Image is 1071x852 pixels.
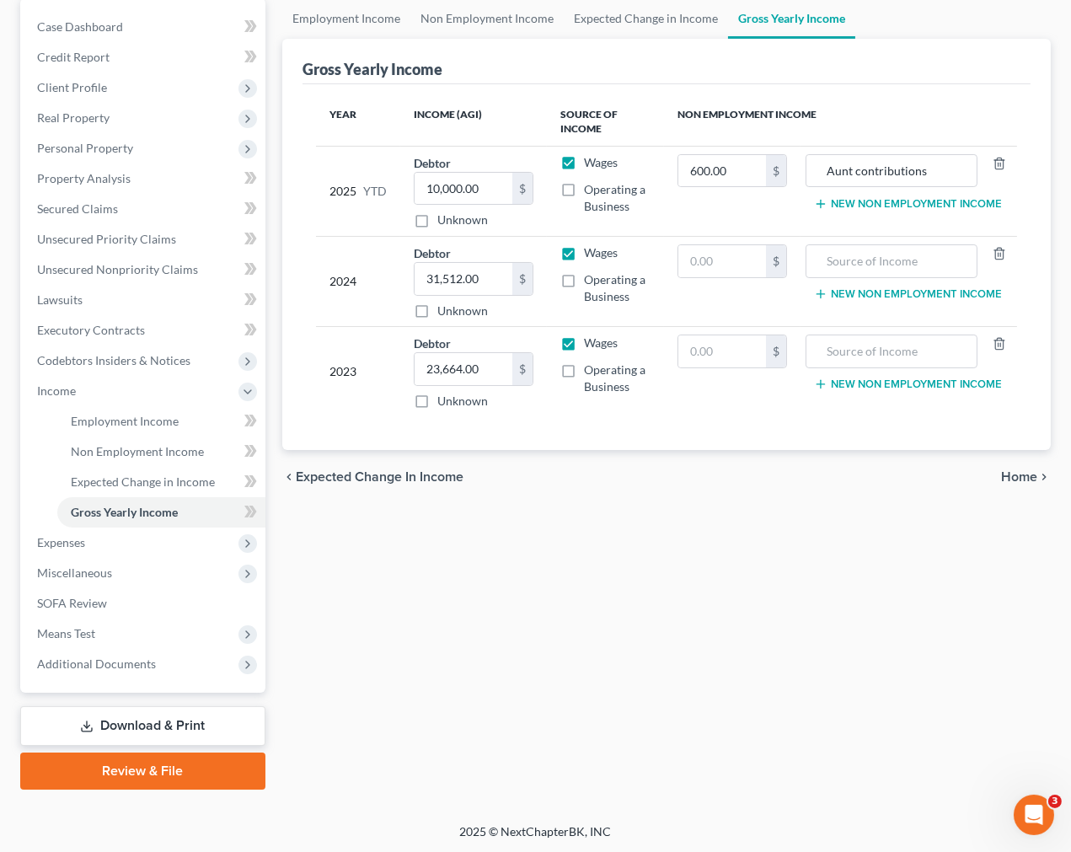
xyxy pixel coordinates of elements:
[329,154,387,229] div: 2025
[37,262,198,276] span: Unsecured Nonpriority Claims
[37,656,156,671] span: Additional Documents
[814,287,1002,301] button: New Non Employment Income
[24,224,265,255] a: Unsecured Priority Claims
[24,588,265,619] a: SOFA Review
[37,383,76,398] span: Income
[37,201,118,216] span: Secured Claims
[815,245,968,277] input: Source of Income
[329,244,387,319] div: 2024
[437,212,488,228] label: Unknown
[814,378,1002,391] button: New Non Employment Income
[24,255,265,285] a: Unsecured Nonpriority Claims
[303,59,442,79] div: Gross Yearly Income
[584,272,645,303] span: Operating a Business
[24,42,265,72] a: Credit Report
[37,626,95,640] span: Means Test
[664,98,1017,147] th: Non Employment Income
[400,98,548,147] th: Income (AGI)
[766,245,786,277] div: $
[37,141,133,155] span: Personal Property
[37,232,176,246] span: Unsecured Priority Claims
[1001,470,1051,484] button: Home chevron_right
[512,353,533,385] div: $
[37,110,110,125] span: Real Property
[57,467,265,497] a: Expected Change in Income
[437,303,488,319] label: Unknown
[1048,795,1062,808] span: 3
[71,444,204,458] span: Non Employment Income
[71,474,215,489] span: Expected Change in Income
[316,98,400,147] th: Year
[1001,470,1037,484] span: Home
[415,173,513,205] input: 0.00
[584,362,645,394] span: Operating a Business
[57,437,265,467] a: Non Employment Income
[37,292,83,307] span: Lawsuits
[24,194,265,224] a: Secured Claims
[415,353,513,385] input: 0.00
[57,406,265,437] a: Employment Income
[71,414,179,428] span: Employment Income
[24,12,265,42] a: Case Dashboard
[37,323,145,337] span: Executory Contracts
[815,335,968,367] input: Source of Income
[282,470,463,484] button: chevron_left Expected Change in Income
[766,335,786,367] div: $
[37,565,112,580] span: Miscellaneous
[37,353,190,367] span: Codebtors Insiders & Notices
[414,335,451,352] label: Debtor
[584,155,618,169] span: Wages
[678,245,766,277] input: 0.00
[584,245,618,260] span: Wages
[584,335,618,350] span: Wages
[678,155,766,187] input: 0.00
[37,171,131,185] span: Property Analysis
[20,753,265,790] a: Review & File
[414,244,451,262] label: Debtor
[24,315,265,346] a: Executory Contracts
[24,163,265,194] a: Property Analysis
[814,197,1002,211] button: New Non Employment Income
[415,263,513,295] input: 0.00
[1014,795,1054,835] iframe: Intercom live chat
[20,706,265,746] a: Download & Print
[57,497,265,528] a: Gross Yearly Income
[37,19,123,34] span: Case Dashboard
[414,154,451,172] label: Debtor
[24,285,265,315] a: Lawsuits
[71,505,178,519] span: Gross Yearly Income
[678,335,766,367] input: 0.00
[766,155,786,187] div: $
[282,470,296,484] i: chevron_left
[37,80,107,94] span: Client Profile
[437,393,488,410] label: Unknown
[296,470,463,484] span: Expected Change in Income
[363,183,387,200] span: YTD
[512,263,533,295] div: $
[37,535,85,549] span: Expenses
[37,596,107,610] span: SOFA Review
[329,335,387,410] div: 2023
[512,173,533,205] div: $
[815,155,968,187] input: Source of Income
[1037,470,1051,484] i: chevron_right
[584,182,645,213] span: Operating a Business
[37,50,110,64] span: Credit Report
[547,98,664,147] th: Source of Income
